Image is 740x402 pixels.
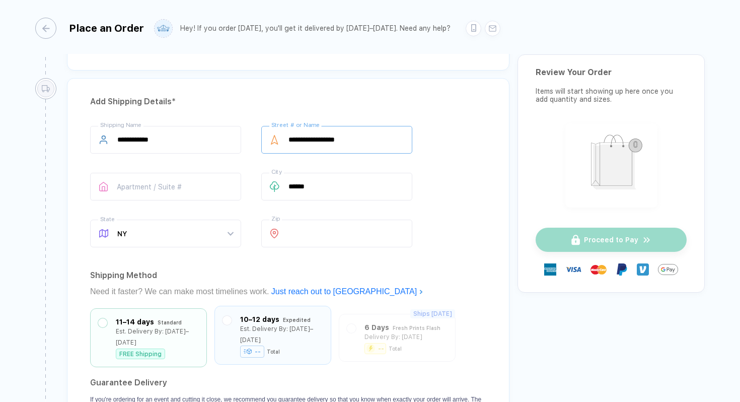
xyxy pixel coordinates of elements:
h2: Guarantee Delivery [90,375,486,391]
div: FREE Shipping [116,349,165,359]
img: Venmo [637,263,649,276]
div: Place an Order [69,22,144,34]
div: Items will start showing up here once you add quantity and sizes. [536,87,687,103]
div: Expedited [283,314,311,325]
div: Standard [158,317,182,328]
div: 11–14 days StandardEst. Delivery By: [DATE]–[DATE]FREE Shipping [98,316,199,359]
div: Total [267,349,280,355]
div: Shipping Method [90,267,486,284]
img: master-card [590,261,607,278]
img: GPay [658,259,678,280]
div: Est. Delivery By: [DATE]–[DATE] [116,326,199,348]
img: user profile [155,20,172,37]
div: Review Your Order [536,68,687,77]
span: NY [117,220,233,247]
div: 10–12 days ExpeditedEst. Delivery By: [DATE]–[DATE]--Total [223,314,323,357]
img: visa [565,261,581,278]
div: Est. Delivery By: [DATE]–[DATE] [240,323,323,346]
div: Need it faster? We can make most timelines work. [90,284,486,300]
div: 11–14 days [116,316,154,327]
div: 10–12 days [240,314,279,325]
img: Paypal [616,263,628,276]
div: -- [240,346,264,358]
img: shopping_bag.png [570,128,653,201]
a: Just reach out to [GEOGRAPHIC_DATA] [271,287,423,296]
div: Hey! If you order [DATE], you'll get it delivered by [DATE]–[DATE]. Need any help? [180,24,451,33]
img: express [544,263,556,276]
div: Add Shipping Details [90,94,486,110]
